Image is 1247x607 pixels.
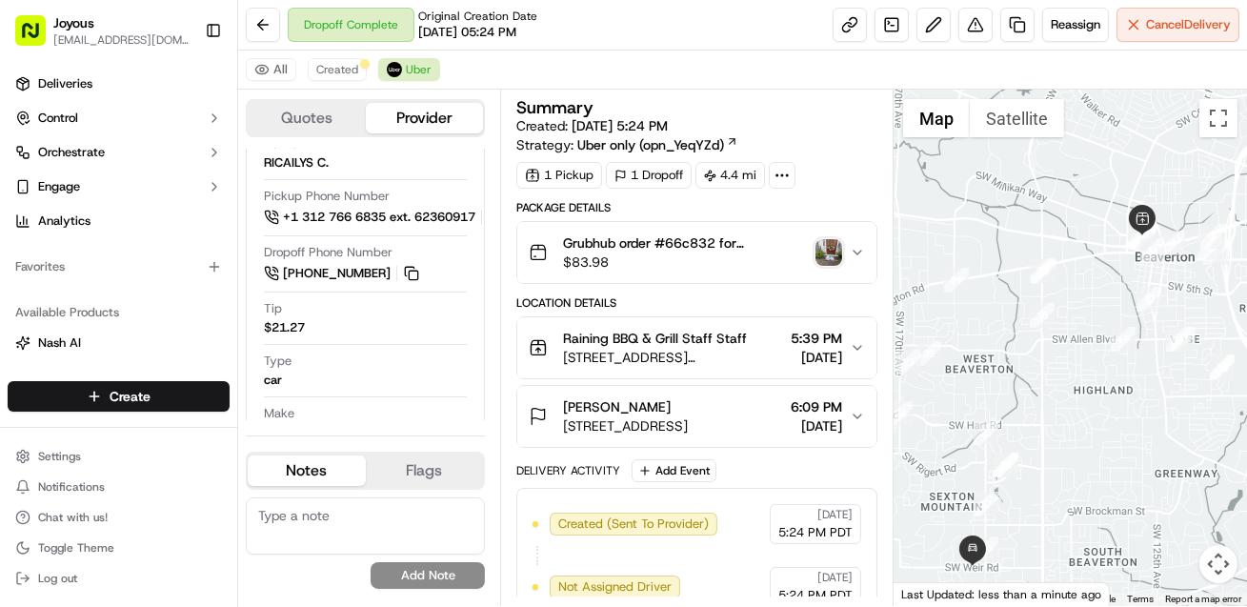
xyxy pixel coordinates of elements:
[516,295,877,311] div: Location Details
[59,295,154,311] span: [PERSON_NAME]
[134,465,231,480] a: Powered byPylon
[1051,16,1100,33] span: Reassign
[970,99,1064,137] button: Show satellite imagery
[791,348,842,367] span: [DATE]
[563,329,747,348] span: Raining BBQ & Grill Staff Staff
[896,350,921,374] div: 23
[606,162,692,189] div: 1 Dropoff
[577,135,724,154] span: Uber only (opn_YeqYZd)
[264,405,294,422] span: Make
[791,329,842,348] span: 5:39 PM
[38,212,91,230] span: Analytics
[264,353,292,370] span: Type
[8,381,230,412] button: Create
[264,263,422,284] a: [PHONE_NUMBER]
[577,135,738,154] a: Uber only (opn_YeqYZd)
[53,13,94,32] span: Joyous
[1166,327,1191,352] div: 16
[517,222,876,283] button: Grubhub order #66c832 for [PERSON_NAME]$83.98photo_proof_of_delivery image
[516,162,602,189] div: 1 Pickup
[50,123,343,143] input: Got a question? Start typing here...
[19,182,53,216] img: 1736555255976-a54dd68f-1ca7-489b-9aae-adbdc363a1c4
[264,300,282,317] span: Tip
[418,24,516,41] span: [DATE] 05:24 PM
[308,58,367,81] button: Created
[8,137,230,168] button: Orchestrate
[1197,235,1222,260] div: 2
[8,103,230,133] button: Control
[267,347,306,362] span: [DATE]
[516,463,620,478] div: Delivery Activity
[248,455,366,486] button: Notes
[815,239,842,266] img: photo_proof_of_delivery image
[778,587,853,604] span: 5:24 PM PDT
[406,62,432,77] span: Uber
[264,207,507,228] button: +1 312 766 6835 ext. 62360917
[1030,303,1055,328] div: 18
[180,426,306,445] span: API Documentation
[19,428,34,443] div: 📗
[791,397,842,416] span: 6:09 PM
[516,200,877,215] div: Package Details
[572,117,668,134] span: [DATE] 5:24 PM
[8,8,197,53] button: Joyous[EMAIL_ADDRESS][DOMAIN_NAME]
[8,297,230,328] div: Available Products
[1160,231,1185,255] div: 4
[19,277,50,308] img: Jandy Espique
[19,76,347,107] p: Welcome 👋
[517,386,876,447] button: [PERSON_NAME][STREET_ADDRESS]6:09 PM[DATE]
[8,328,230,358] button: Nash AI
[898,581,961,606] a: Open this area in Google Maps (opens a new window)
[898,581,961,606] img: Google
[38,571,77,586] span: Log out
[378,58,440,81] button: Uber
[248,103,366,133] button: Quotes
[38,540,114,556] span: Toggle Theme
[246,58,296,81] button: All
[778,524,853,541] span: 5:24 PM PDT
[916,341,941,366] div: 22
[8,206,230,236] a: Analytics
[283,265,391,282] span: [PHONE_NUMBER]
[316,62,358,77] span: Created
[110,387,151,406] span: Create
[1199,545,1237,583] button: Map camera controls
[817,570,853,585] span: [DATE]
[1140,238,1165,263] div: 11
[418,9,537,24] span: Original Creation Date
[1032,259,1056,284] div: 19
[1146,16,1231,33] span: Cancel Delivery
[38,348,53,363] img: 1736555255976-a54dd68f-1ca7-489b-9aae-adbdc363a1c4
[169,295,208,311] span: [DATE]
[516,99,593,116] h3: Summary
[974,492,998,516] div: 27
[695,162,765,189] div: 4.4 mi
[38,449,81,464] span: Settings
[190,466,231,480] span: Pylon
[256,347,263,362] span: •
[974,536,998,561] div: 29
[517,317,876,378] button: Raining BBQ & Grill Staff Staff[STREET_ADDRESS][PERSON_NAME]5:39 PM[DATE]
[264,188,390,205] span: Pickup Phone Number
[86,182,312,201] div: Start new chat
[38,334,81,352] span: Nash AI
[38,144,105,161] span: Orchestrate
[8,69,230,99] a: Deliveries
[264,154,329,172] div: RICAILYS C.
[366,455,484,486] button: Flags
[1136,287,1161,312] div: 12
[8,252,230,282] div: Favorites
[516,135,738,154] div: Strategy:
[38,479,105,495] span: Notifications
[563,397,671,416] span: [PERSON_NAME]
[153,418,313,453] a: 💻API Documentation
[903,99,970,137] button: Show street map
[1132,225,1156,250] div: 9
[19,329,50,359] img: Dianne Alexi Soriano
[558,516,709,533] span: Created (Sent To Provider)
[1127,594,1154,604] a: Terms (opens in new tab)
[53,32,190,48] button: [EMAIL_ADDRESS][DOMAIN_NAME]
